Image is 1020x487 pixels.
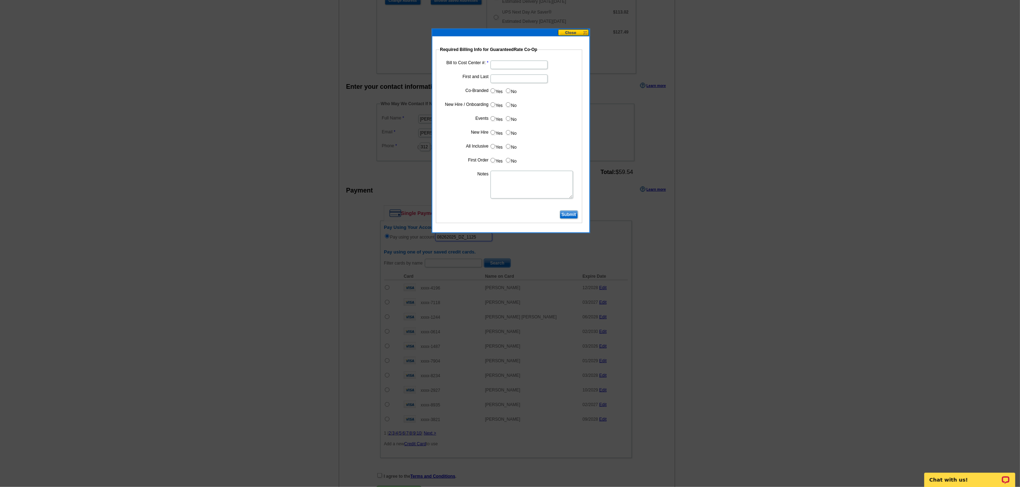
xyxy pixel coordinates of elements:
label: Co-Branded [441,87,489,94]
input: No [506,102,511,107]
input: No [506,88,511,93]
input: Yes [491,130,495,135]
input: Yes [491,158,495,163]
input: Yes [491,116,495,121]
input: No [506,116,511,121]
input: No [506,130,511,135]
label: First and Last [441,73,489,80]
input: Yes [491,144,495,149]
input: Yes [491,88,495,93]
input: Yes [491,102,495,107]
label: First Order [441,157,489,163]
label: Yes [490,128,503,137]
label: Yes [490,101,503,109]
label: Yes [490,114,503,123]
legend: Required Billing Info for GuaranteedRate Co-Op [439,46,538,53]
label: No [505,114,517,123]
label: All Inclusive [441,143,489,149]
label: Notes [441,171,489,177]
label: No [505,101,517,109]
input: No [506,158,511,163]
label: Yes [490,142,503,150]
input: No [506,144,511,149]
label: No [505,142,517,150]
label: Bill to Cost Center #: [441,60,489,66]
label: No [505,128,517,137]
label: Events [441,115,489,122]
label: New Hire [441,129,489,135]
iframe: LiveChat chat widget [920,465,1020,487]
label: No [505,87,517,95]
input: Submit [560,210,578,219]
label: No [505,156,517,164]
label: New Hire / Onboarding [441,101,489,108]
label: Yes [490,87,503,95]
label: Yes [490,156,503,164]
